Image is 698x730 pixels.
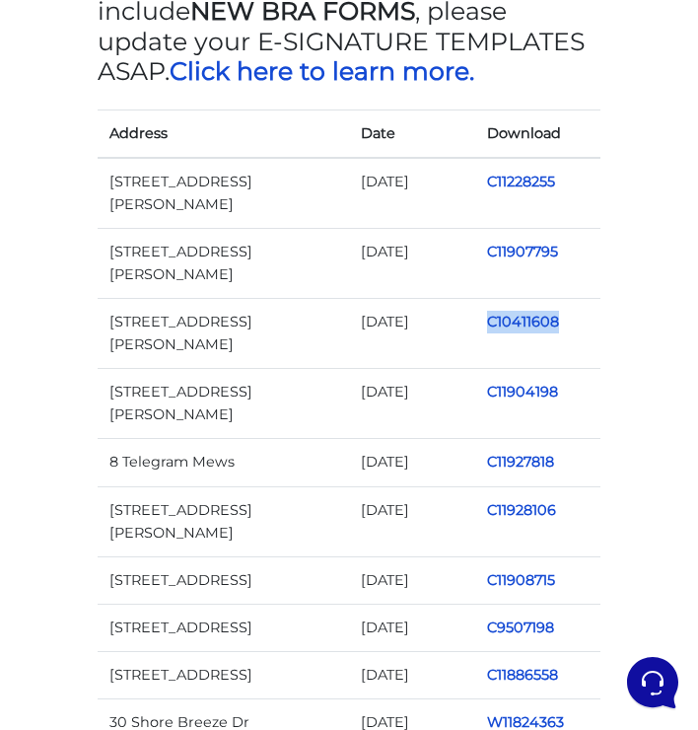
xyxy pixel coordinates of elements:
button: Help [257,548,379,594]
td: [STREET_ADDRESS] [98,651,349,698]
p: Help [306,576,331,594]
span: Start a Conversation [142,289,276,305]
a: C11228255 [487,173,555,190]
th: Address [98,110,349,159]
span: Your Conversations [32,110,160,126]
a: C10411608 [487,313,559,330]
span: Fast Offers Support [83,142,294,162]
a: C11904198 [487,383,558,401]
td: [STREET_ADDRESS][PERSON_NAME] [98,229,349,299]
button: Start a Conversation [32,277,363,317]
p: Home [59,576,93,594]
td: [DATE] [349,556,475,604]
th: Date [349,110,475,159]
a: AuraThank you for letting me know. We will escalate this matter and have the support team look in... [24,210,371,269]
a: C11928106 [487,501,556,519]
a: C9507198 [487,619,554,636]
img: dark [32,144,71,183]
td: [DATE] [349,229,475,299]
p: Messages [170,576,226,594]
td: [DATE] [349,651,475,698]
td: [STREET_ADDRESS] [98,604,349,651]
td: [DATE] [349,439,475,486]
p: 3 mos ago [306,218,363,236]
a: C11908715 [487,571,555,589]
th: Download [475,110,601,159]
p: You: fast offers not picking mls numbers from realm [83,166,294,185]
a: C11907795 [487,243,558,260]
a: Click here to learn more. [170,56,474,86]
img: dark [32,220,71,259]
a: C11886558 [487,666,558,684]
td: [STREET_ADDRESS][PERSON_NAME] [98,299,349,369]
td: [DATE] [349,369,475,439]
p: Thank you for letting me know. We will escalate this matter and have the support team look into i... [83,242,294,261]
td: [STREET_ADDRESS][PERSON_NAME] [98,369,349,439]
td: [STREET_ADDRESS] [98,556,349,604]
span: Find an Answer [32,356,134,372]
button: Home [16,548,137,594]
h2: Hello [PERSON_NAME] 👋 [16,16,331,79]
td: [DATE] [349,158,475,229]
a: See all [318,110,363,126]
td: [STREET_ADDRESS][PERSON_NAME] [98,486,349,556]
td: 8 Telegram Mews [98,439,349,486]
input: Search for an Article... [44,399,322,418]
a: Fast Offers SupportYou:fast offers not picking mls numbers from realm3 mos ago [24,134,371,193]
a: Open Help Center [245,356,363,372]
td: [DATE] [349,486,475,556]
span: Aura [83,218,294,238]
button: Messages [137,548,258,594]
p: 3 mos ago [306,142,363,160]
a: C11927818 [487,453,554,471]
td: [DATE] [349,299,475,369]
iframe: Customerly Messenger Launcher [623,653,682,712]
td: [STREET_ADDRESS][PERSON_NAME] [98,158,349,229]
td: [DATE] [349,604,475,651]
